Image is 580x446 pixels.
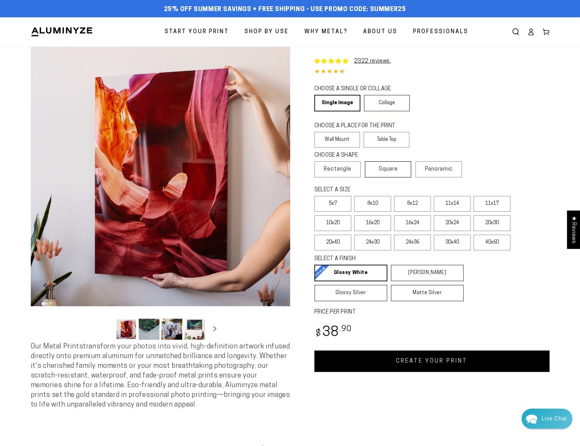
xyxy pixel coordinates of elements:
[207,321,222,337] button: Slide right
[363,27,397,37] span: About Us
[162,319,182,340] button: Load image 3 in gallery view
[314,152,404,160] legend: CHOOSE A SHAPE
[522,409,572,429] div: Chat widget toggle
[314,132,360,148] label: Wall Mount
[159,23,234,41] a: Start Your Print
[425,166,453,172] span: Panoramic
[314,235,351,251] label: 20x40
[314,67,550,77] div: 4.85 out of 5.0 stars
[314,85,404,93] legend: CHOOSE A SINGLE OR COLLAGE
[315,329,321,338] span: $
[354,58,391,64] a: 2322 reviews.
[139,319,159,340] button: Load image 2 in gallery view
[542,409,567,429] div: Contact Us Directly
[408,23,473,41] a: Professionals
[391,265,464,281] a: [PERSON_NAME]
[304,27,348,37] span: Why Metal?
[31,47,290,342] media-gallery: Gallery Viewer
[31,27,93,37] img: Aluminyze
[314,326,352,339] bdi: 38
[314,186,453,194] legend: SELECT A SIZE
[363,132,409,148] label: Table Top
[314,122,403,130] legend: CHOOSE A PLACE FOR THE PRINT
[314,351,550,372] a: CREATE YOUR PRINT
[394,235,431,251] label: 24x36
[314,265,387,281] a: Glossy White
[314,255,447,263] legend: SELECT A FINISH
[473,196,510,212] label: 11x17
[314,95,360,111] a: Single Image
[379,165,398,173] span: Square
[245,27,289,37] span: Shop By Use
[239,23,294,41] a: Shop By Use
[314,308,550,316] label: PRICE PER PRINT
[354,235,391,251] label: 24x30
[434,215,471,231] label: 20x24
[434,196,471,212] label: 11x14
[314,285,387,301] a: Glossy Silver
[324,165,351,173] span: Rectangle
[31,343,290,408] span: Our Metal Prints transform your photos into vivid, high-definition artwork infused directly onto ...
[116,319,137,340] button: Load image 1 in gallery view
[314,196,351,212] label: 5x7
[434,235,471,251] label: 30x40
[508,24,523,39] summary: Search our site
[164,6,406,13] span: 25% off Summer Savings + Free Shipping - Use Promo Code: SUMMER25
[394,215,431,231] label: 16x24
[473,215,510,231] label: 20x30
[299,23,353,41] a: Why Metal?
[99,321,114,337] button: Slide left
[314,215,351,231] label: 10x20
[184,319,205,340] button: Load image 4 in gallery view
[567,210,580,249] div: Click to open Judge.me floating reviews tab
[391,285,464,301] a: Matte Silver
[165,27,229,37] span: Start Your Print
[473,235,510,251] label: 40x60
[358,23,403,41] a: About Us
[354,196,391,212] label: 8x10
[413,27,468,37] span: Professionals
[364,95,410,111] a: Collage
[394,196,431,212] label: 8x12
[354,215,391,231] label: 16x20
[339,325,352,333] sup: .90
